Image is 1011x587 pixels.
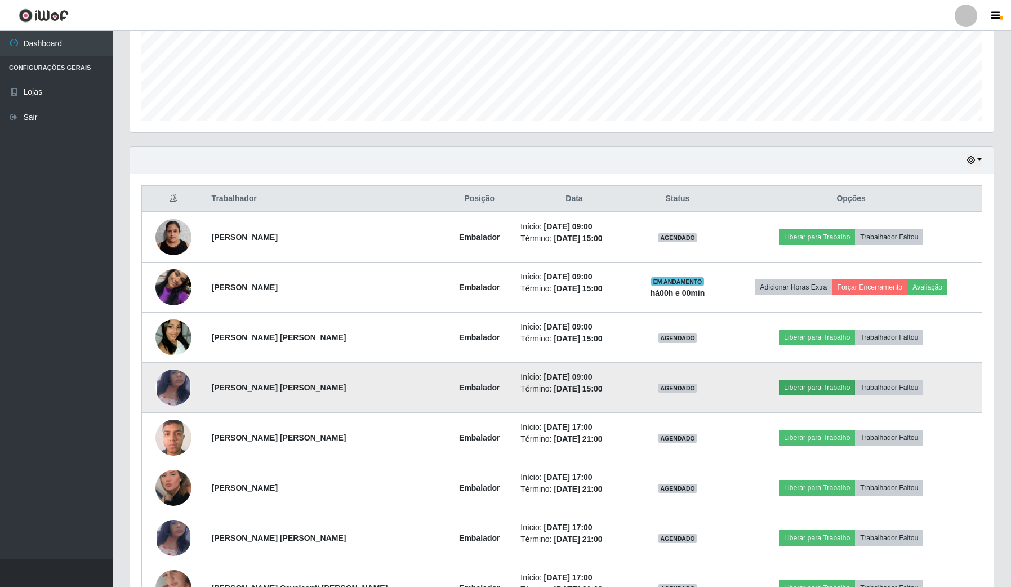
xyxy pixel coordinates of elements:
[514,186,634,212] th: Data
[855,330,923,345] button: Trabalhador Faltou
[658,534,697,543] span: AGENDADO
[520,371,627,383] li: Início:
[520,483,627,495] li: Término:
[635,186,721,212] th: Status
[520,383,627,395] li: Término:
[658,384,697,393] span: AGENDADO
[459,483,500,492] strong: Embalador
[155,413,191,461] img: 1687717859482.jpeg
[520,271,627,283] li: Início:
[907,279,947,295] button: Avaliação
[720,186,982,212] th: Opções
[651,288,705,297] strong: há 00 h e 00 min
[544,222,593,231] time: [DATE] 09:00
[520,321,627,333] li: Início:
[155,255,191,319] img: 1704842067547.jpeg
[445,186,514,212] th: Posição
[459,333,500,342] strong: Embalador
[658,484,697,493] span: AGENDADO
[832,279,907,295] button: Forçar Encerramento
[212,483,278,492] strong: [PERSON_NAME]
[155,509,191,567] img: 1748046228717.jpeg
[155,456,191,520] img: 1755569772545.jpeg
[651,277,705,286] span: EM ANDAMENTO
[779,430,855,446] button: Liberar para Trabalho
[544,473,593,482] time: [DATE] 17:00
[520,221,627,233] li: Início:
[855,430,923,446] button: Trabalhador Faltou
[554,434,602,443] time: [DATE] 21:00
[658,434,697,443] span: AGENDADO
[779,380,855,395] button: Liberar para Trabalho
[658,233,697,242] span: AGENDADO
[212,383,346,392] strong: [PERSON_NAME] [PERSON_NAME]
[459,233,500,242] strong: Embalador
[520,421,627,433] li: Início:
[544,272,593,281] time: [DATE] 09:00
[520,572,627,584] li: Início:
[855,530,923,546] button: Trabalhador Faltou
[459,383,500,392] strong: Embalador
[779,330,855,345] button: Liberar para Trabalho
[205,186,446,212] th: Trabalhador
[520,433,627,445] li: Término:
[855,380,923,395] button: Trabalhador Faltou
[212,233,278,242] strong: [PERSON_NAME]
[755,279,832,295] button: Adicionar Horas Extra
[212,333,346,342] strong: [PERSON_NAME] [PERSON_NAME]
[554,284,602,293] time: [DATE] 15:00
[520,533,627,545] li: Término:
[554,384,602,393] time: [DATE] 15:00
[855,229,923,245] button: Trabalhador Faltou
[459,283,500,292] strong: Embalador
[779,480,855,496] button: Liberar para Trabalho
[544,372,593,381] time: [DATE] 09:00
[554,535,602,544] time: [DATE] 21:00
[520,522,627,533] li: Início:
[520,472,627,483] li: Início:
[554,334,602,343] time: [DATE] 15:00
[212,533,346,542] strong: [PERSON_NAME] [PERSON_NAME]
[855,480,923,496] button: Trabalhador Faltou
[155,358,191,417] img: 1748046228717.jpeg
[520,333,627,345] li: Término:
[520,283,627,295] li: Término:
[544,523,593,532] time: [DATE] 17:00
[520,233,627,244] li: Término:
[19,8,69,23] img: CoreUI Logo
[212,283,278,292] strong: [PERSON_NAME]
[554,484,602,493] time: [DATE] 21:00
[554,234,602,243] time: [DATE] 15:00
[155,213,191,261] img: 1700330584258.jpeg
[544,322,593,331] time: [DATE] 09:00
[779,530,855,546] button: Liberar para Trabalho
[459,433,500,442] strong: Embalador
[544,423,593,432] time: [DATE] 17:00
[212,433,346,442] strong: [PERSON_NAME] [PERSON_NAME]
[155,305,191,370] img: 1743267805927.jpeg
[779,229,855,245] button: Liberar para Trabalho
[544,573,593,582] time: [DATE] 17:00
[459,533,500,542] strong: Embalador
[658,333,697,343] span: AGENDADO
